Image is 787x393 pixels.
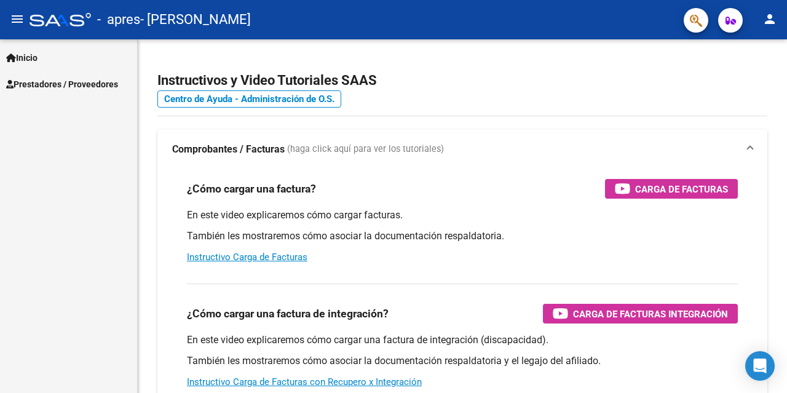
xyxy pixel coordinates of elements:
p: En este video explicaremos cómo cargar una factura de integración (discapacidad). [187,333,738,347]
h3: ¿Cómo cargar una factura de integración? [187,305,389,322]
mat-expansion-panel-header: Comprobantes / Facturas (haga click aquí para ver los tutoriales) [157,130,767,169]
strong: Comprobantes / Facturas [172,143,285,156]
a: Instructivo Carga de Facturas [187,252,307,263]
span: (haga click aquí para ver los tutoriales) [287,143,444,156]
p: En este video explicaremos cómo cargar facturas. [187,208,738,222]
h3: ¿Cómo cargar una factura? [187,180,316,197]
span: Inicio [6,51,38,65]
a: Centro de Ayuda - Administración de O.S. [157,90,341,108]
mat-icon: menu [10,12,25,26]
a: Instructivo Carga de Facturas con Recupero x Integración [187,376,422,387]
mat-icon: person [762,12,777,26]
span: Carga de Facturas [635,181,728,197]
h2: Instructivos y Video Tutoriales SAAS [157,69,767,92]
button: Carga de Facturas Integración [543,304,738,324]
span: - [PERSON_NAME] [140,6,251,33]
p: También les mostraremos cómo asociar la documentación respaldatoria y el legajo del afiliado. [187,354,738,368]
div: Open Intercom Messenger [745,351,775,381]
span: - apres [97,6,140,33]
span: Carga de Facturas Integración [573,306,728,322]
p: También les mostraremos cómo asociar la documentación respaldatoria. [187,229,738,243]
span: Prestadores / Proveedores [6,77,118,91]
button: Carga de Facturas [605,179,738,199]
